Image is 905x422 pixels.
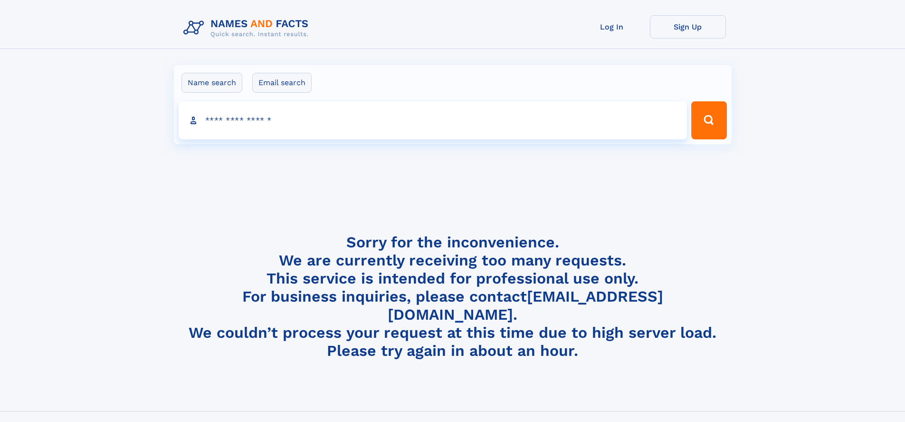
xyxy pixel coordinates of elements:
[252,73,312,93] label: Email search
[650,15,726,39] a: Sign Up
[180,233,726,360] h4: Sorry for the inconvenience. We are currently receiving too many requests. This service is intend...
[180,15,316,41] img: Logo Names and Facts
[179,101,687,139] input: search input
[691,101,726,139] button: Search Button
[574,15,650,39] a: Log In
[388,287,663,324] a: [EMAIL_ADDRESS][DOMAIN_NAME]
[181,73,242,93] label: Name search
